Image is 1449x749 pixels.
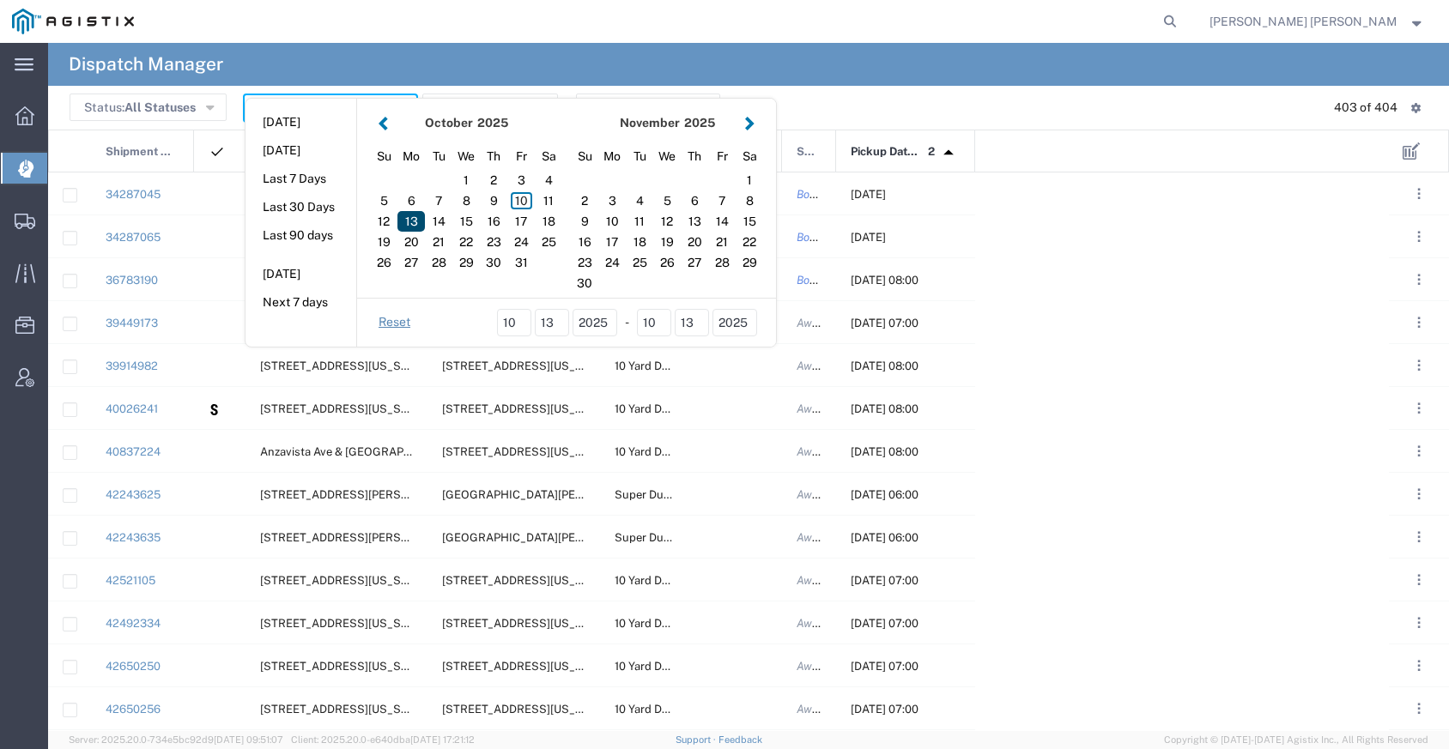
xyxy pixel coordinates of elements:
[452,190,480,211] div: 8
[246,137,356,164] button: [DATE]
[442,402,613,415] span: 99 Main St, Daly City, California, 94014, United States
[797,274,834,287] span: Booked
[209,143,226,160] img: icon
[1417,227,1421,247] span: . . .
[1407,611,1431,635] button: ...
[851,188,886,201] span: 12/16/2020
[124,100,196,114] span: All Statuses
[370,211,397,232] div: 12
[260,445,650,458] span: Anzavista Ave & Encanto Ave, San Francisco, California, United States
[797,531,856,544] span: Await Cfrm.
[851,703,919,716] span: 08/08/2022, 07:00
[260,488,524,501] span: 4611 Porter Creek Rd, Santa Rosa, California, 95404, United States
[106,231,161,244] a: 34287065
[851,488,919,501] span: 07/12/2022, 06:00
[712,309,757,336] input: yyyy
[410,734,475,745] span: [DATE] 17:21:12
[442,617,613,630] span: 5077 Fig Tree Ln, Santa Rosa, California, United States
[653,252,681,273] div: 26
[625,313,629,331] span: -
[626,252,653,273] div: 25
[736,190,763,211] div: 8
[708,143,736,170] div: Friday
[615,531,680,544] span: Super Dump
[425,211,452,232] div: 14
[626,211,653,232] div: 11
[442,359,613,372] span: 99 Main St, Daly City, California, 94014, United States
[106,445,161,458] a: 40837224
[1407,268,1431,292] button: ...
[571,273,598,293] div: 30
[260,660,431,673] span: 4037 Lagoon Valley Rd, Vacaville, California, United States
[480,170,507,190] div: 2
[573,309,617,336] input: yyyy
[1417,570,1421,590] span: . . .
[681,143,708,170] div: Thursday
[851,317,919,329] span: 01/26/2022, 07:00
[797,402,856,415] span: Await Cfrm.
[1417,269,1421,290] span: . . .
[571,143,598,170] div: Sunday
[571,190,598,211] div: 2
[452,211,480,232] div: 15
[1417,698,1421,719] span: . . .
[442,445,613,458] span: 99 Main St, Daly City, California, 94014, United States
[615,488,680,501] span: Super Dump
[576,94,720,121] button: Advanced Search
[615,617,718,630] span: 10 Yard Dump Truck
[571,252,598,273] div: 23
[106,703,161,716] a: 42650256
[507,143,535,170] div: Friday
[379,314,410,331] a: Reset
[1417,355,1421,376] span: . . .
[708,211,736,232] div: 14
[851,359,919,372] span: 02/25/2022, 08:00
[1407,311,1431,335] button: ...
[535,170,562,190] div: 4
[214,734,283,745] span: [DATE] 09:51:07
[708,190,736,211] div: 7
[653,232,681,252] div: 19
[260,531,524,544] span: 4611 Porter Creek Rd, Santa Rosa, California, 95404, United States
[598,143,626,170] div: Monday
[480,232,507,252] div: 23
[681,211,708,232] div: 13
[106,488,161,501] a: 42243625
[425,116,473,130] strong: October
[246,194,356,220] button: Last 30 Days
[1417,655,1421,676] span: . . .
[370,190,397,211] div: 5
[480,190,507,211] div: 9
[442,531,961,544] span: Loch Haven & Porter Creek Rd, Santa Rosa, California, United States
[291,734,475,745] span: Client: 2025.20.0-e640dba
[452,170,480,190] div: 1
[708,252,736,273] div: 28
[851,231,886,244] span: 02/23/2021
[598,252,626,273] div: 24
[106,359,158,372] a: 39914982
[1407,225,1431,249] button: ...
[615,402,718,415] span: 10 Yard Dump Truck
[797,188,834,201] span: Booked
[681,190,708,211] div: 6
[851,274,919,287] span: 09/07/2021, 08:00
[106,274,158,287] a: 36783190
[480,252,507,273] div: 30
[797,445,856,458] span: Await Cfrm.
[106,317,158,329] a: 39449173
[797,660,856,673] span: Await Cfrm.
[851,574,919,587] span: 07/29/2022, 07:00
[1209,11,1425,32] button: [PERSON_NAME] [PERSON_NAME]
[571,211,598,232] div: 9
[797,231,834,244] span: Booked
[397,143,425,170] div: Monday
[246,166,356,192] button: Last 7 Days
[535,232,562,252] div: 25
[397,232,425,252] div: 20
[1407,525,1431,549] button: ...
[452,252,480,273] div: 29
[370,143,397,170] div: Sunday
[1334,99,1397,117] div: 403 of 404
[797,703,856,716] span: Await Cfrm.
[106,617,161,630] a: 42492334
